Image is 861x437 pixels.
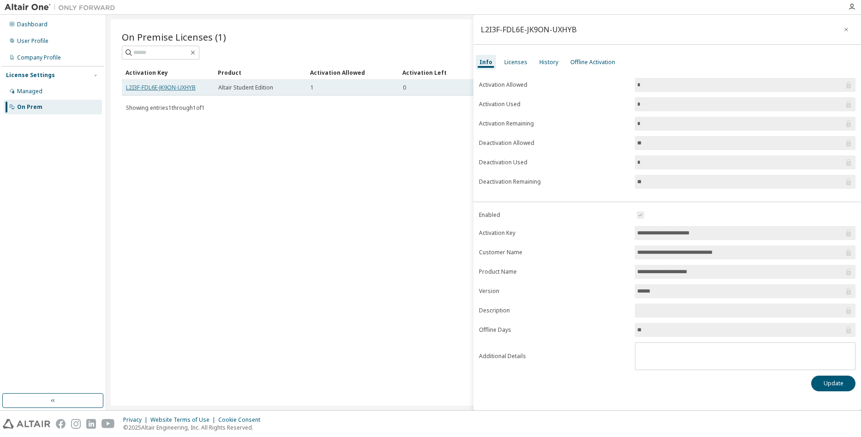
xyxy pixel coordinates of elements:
div: User Profile [17,37,48,45]
label: Deactivation Used [479,159,629,166]
label: Activation Key [479,229,629,237]
img: linkedin.svg [86,419,96,429]
label: Description [479,307,629,314]
label: Deactivation Remaining [479,178,629,186]
span: Showing entries 1 through 1 of 1 [126,104,205,112]
div: Product [218,65,303,80]
span: 1 [311,84,314,91]
label: Activation Remaining [479,120,629,127]
div: History [539,59,558,66]
label: Enabled [479,211,629,219]
label: Product Name [479,268,629,275]
label: Deactivation Allowed [479,139,629,147]
div: Activation Key [126,65,210,80]
div: Licenses [504,59,527,66]
div: Company Profile [17,54,61,61]
label: Version [479,287,629,295]
div: Info [479,59,492,66]
div: On Prem [17,103,42,111]
div: Privacy [123,416,150,424]
span: On Premise Licenses (1) [122,30,226,43]
img: altair_logo.svg [3,419,50,429]
img: instagram.svg [71,419,81,429]
label: Customer Name [479,249,629,256]
div: Activation Allowed [310,65,395,80]
div: Activation Left [402,65,487,80]
button: Update [811,376,855,391]
label: Activation Used [479,101,629,108]
span: 0 [403,84,406,91]
div: Website Terms of Use [150,416,218,424]
div: Dashboard [17,21,48,28]
a: L2I3F-FDL6E-JK9ON-UXHYB [126,84,196,91]
img: Altair One [5,3,120,12]
img: facebook.svg [56,419,66,429]
p: © 2025 Altair Engineering, Inc. All Rights Reserved. [123,424,266,431]
label: Offline Days [479,326,629,334]
div: L2I3F-FDL6E-JK9ON-UXHYB [481,26,577,33]
div: Offline Activation [570,59,615,66]
img: youtube.svg [102,419,115,429]
label: Activation Allowed [479,81,629,89]
div: License Settings [6,72,55,79]
div: Cookie Consent [218,416,266,424]
label: Additional Details [479,353,629,360]
div: Managed [17,88,42,95]
span: Altair Student Edition [218,84,273,91]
